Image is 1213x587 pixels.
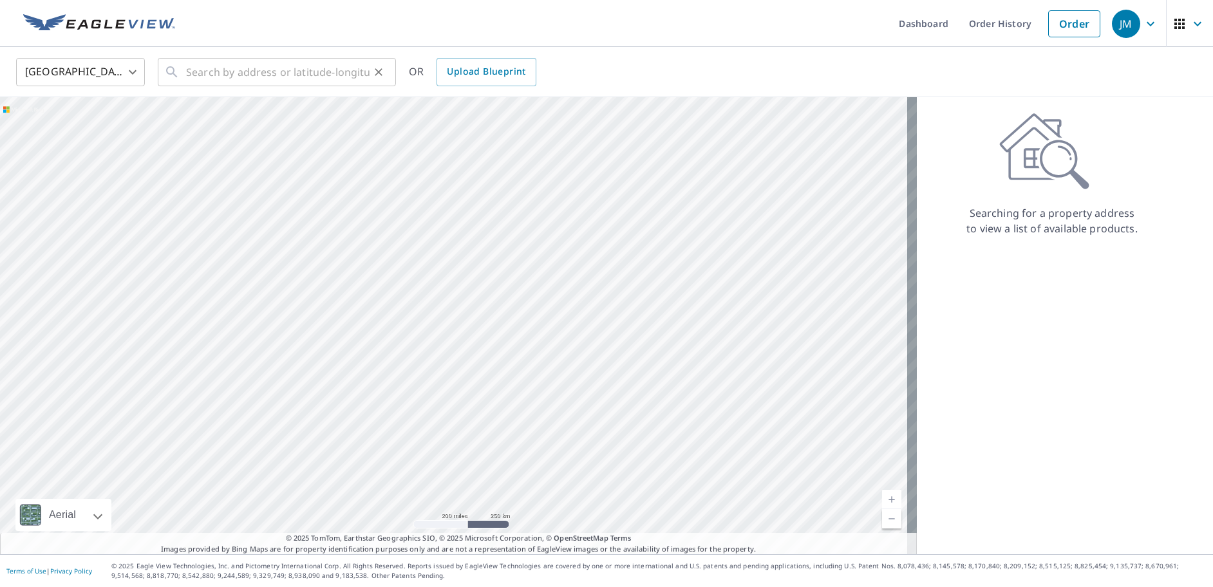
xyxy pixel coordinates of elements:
[6,566,46,575] a: Terms of Use
[1112,10,1140,38] div: JM
[186,54,370,90] input: Search by address or latitude-longitude
[6,567,92,575] p: |
[409,58,536,86] div: OR
[23,14,175,33] img: EV Logo
[370,63,388,81] button: Clear
[286,533,632,544] span: © 2025 TomTom, Earthstar Geographics SIO, © 2025 Microsoft Corporation, ©
[437,58,536,86] a: Upload Blueprint
[1048,10,1100,37] a: Order
[447,64,525,80] span: Upload Blueprint
[111,561,1207,581] p: © 2025 Eagle View Technologies, Inc. and Pictometry International Corp. All Rights Reserved. Repo...
[882,490,901,509] a: Current Level 5, Zoom In
[16,54,145,90] div: [GEOGRAPHIC_DATA]
[966,205,1138,236] p: Searching for a property address to view a list of available products.
[15,499,111,531] div: Aerial
[554,533,608,543] a: OpenStreetMap
[50,566,92,575] a: Privacy Policy
[45,499,80,531] div: Aerial
[882,509,901,528] a: Current Level 5, Zoom Out
[610,533,632,543] a: Terms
